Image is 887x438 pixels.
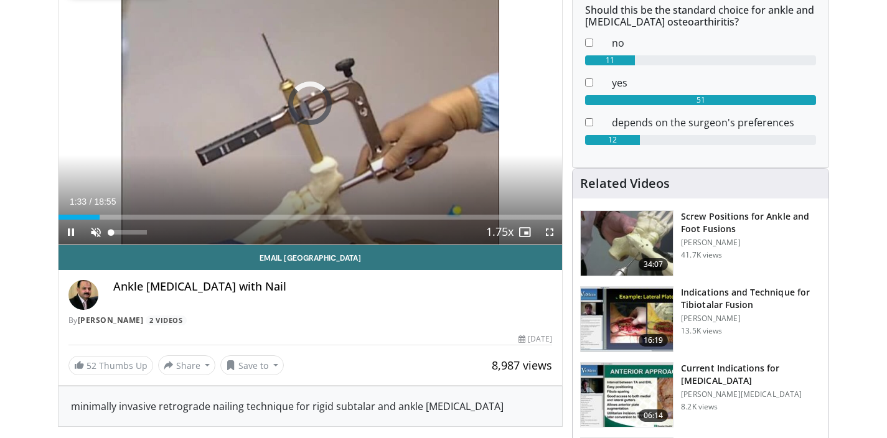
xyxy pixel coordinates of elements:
img: Avatar [68,280,98,310]
span: 52 [87,360,96,371]
img: 08e4fd68-ad3e-4a26-8c77-94a65c417943.150x105_q85_crop-smart_upscale.jpg [581,363,673,427]
span: / [90,197,92,207]
a: 52 Thumbs Up [68,356,153,375]
div: 11 [585,55,635,65]
div: Progress Bar [59,215,563,220]
div: minimally invasive retrograde nailing technique for rigid subtalar and ankle [MEDICAL_DATA] [71,399,550,414]
h4: Ankle [MEDICAL_DATA] with Nail [113,280,553,294]
span: 06:14 [639,409,669,422]
a: 2 Videos [146,315,187,326]
button: Save to [220,355,284,375]
div: 12 [585,135,639,145]
div: 51 [585,95,816,105]
button: Fullscreen [537,220,562,245]
span: 8,987 views [492,358,552,373]
p: 8.2K views [681,402,718,412]
p: [PERSON_NAME][MEDICAL_DATA] [681,389,821,399]
h3: Screw Positions for Ankle and Foot Fusions [681,210,821,235]
button: Enable picture-in-picture mode [512,220,537,245]
p: [PERSON_NAME] [681,238,821,248]
a: [PERSON_NAME] [78,315,144,325]
a: 06:14 Current Indications for [MEDICAL_DATA] [PERSON_NAME][MEDICAL_DATA] 8.2K views [580,362,821,428]
span: 16:19 [639,334,669,347]
a: Email [GEOGRAPHIC_DATA] [59,245,563,270]
img: d06e34d7-2aee-48bc-9eb9-9d6afd40d332.150x105_q85_crop-smart_upscale.jpg [581,287,673,352]
dd: depends on the surgeon's preferences [603,115,825,130]
button: Pause [59,220,83,245]
dd: yes [603,75,825,90]
div: By [68,315,553,326]
span: 1:33 [70,197,87,207]
dd: no [603,35,825,50]
span: 18:55 [94,197,116,207]
h6: Should this be the standard choice for ankle and [MEDICAL_DATA] osteoarthiritis? [585,4,816,28]
div: Volume Level [111,230,147,235]
div: [DATE] [519,333,552,345]
img: 67572_0000_3.png.150x105_q85_crop-smart_upscale.jpg [581,211,673,276]
h4: Related Videos [580,176,670,191]
button: Share [158,355,216,375]
p: 41.7K views [681,250,722,260]
button: Playback Rate [487,220,512,245]
h3: Indications and Technique for Tibiotalar Fusion [681,286,821,311]
a: 34:07 Screw Positions for Ankle and Foot Fusions [PERSON_NAME] 41.7K views [580,210,821,276]
p: [PERSON_NAME] [681,314,821,324]
span: 34:07 [639,258,669,271]
h3: Current Indications for [MEDICAL_DATA] [681,362,821,387]
a: 16:19 Indications and Technique for Tibiotalar Fusion [PERSON_NAME] 13.5K views [580,286,821,352]
p: 13.5K views [681,326,722,336]
button: Unmute [83,220,108,245]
